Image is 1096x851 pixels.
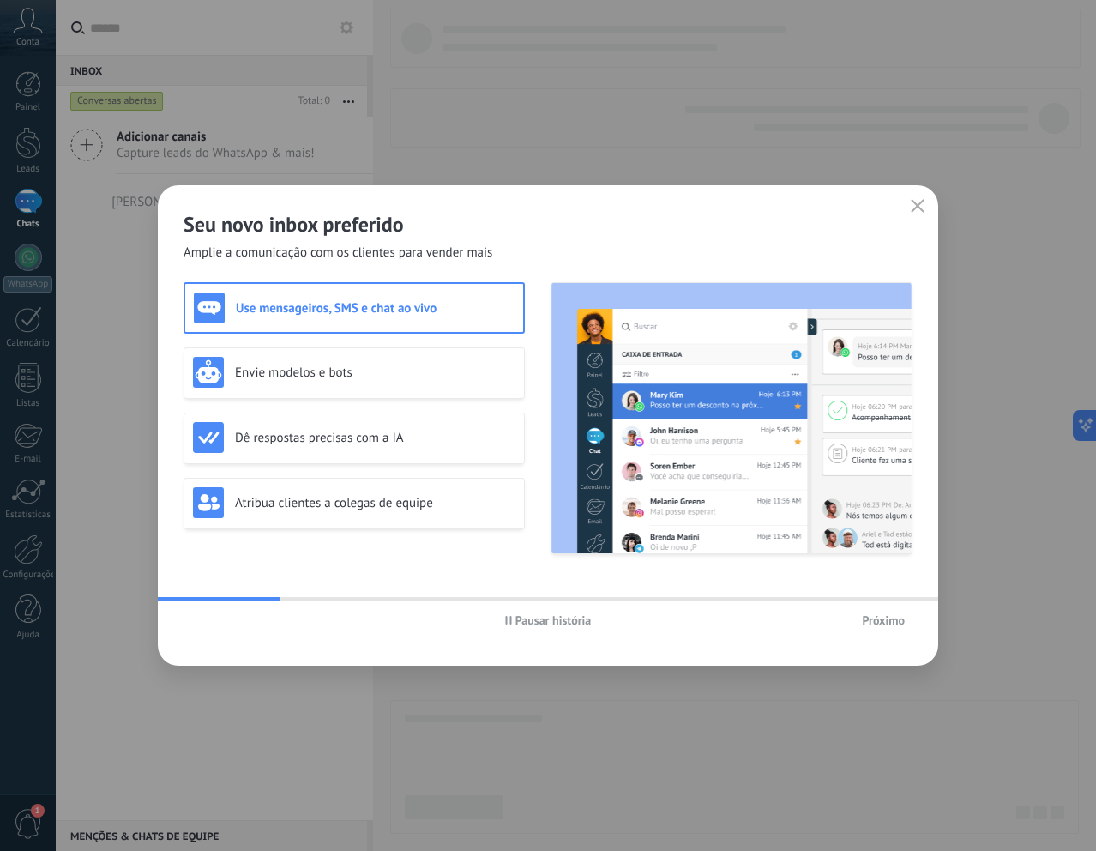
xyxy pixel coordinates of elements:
[236,300,515,317] h3: Use mensageiros, SMS e chat ao vivo
[862,614,905,626] span: Próximo
[854,607,912,633] button: Próximo
[235,430,515,446] h3: Dê respostas precisas com a IA
[184,211,912,238] h2: Seu novo inbox preferido
[235,365,515,381] h3: Envie modelos e bots
[235,495,515,511] h3: Atribua clientes a colegas de equipe
[515,614,592,626] span: Pausar história
[497,607,599,633] button: Pausar história
[184,244,492,262] span: Amplie a comunicação com os clientes para vender mais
